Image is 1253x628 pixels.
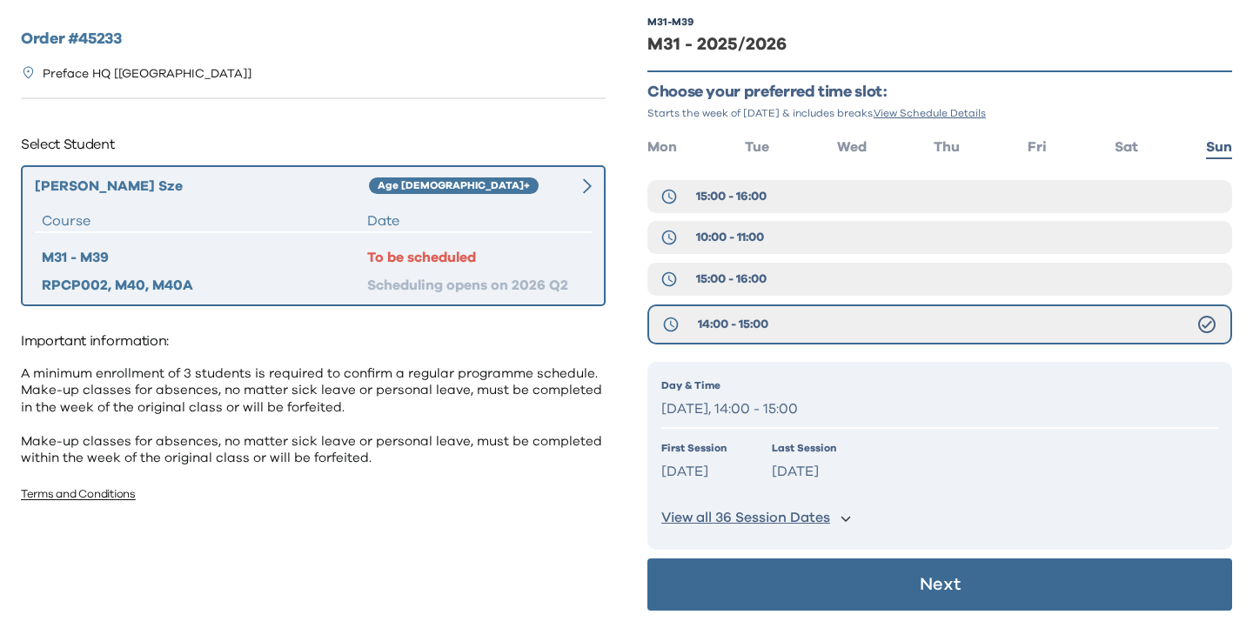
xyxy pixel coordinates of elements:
div: Date [367,210,585,231]
p: View all 36 Session Dates [661,509,830,527]
h2: Order # 45233 [21,28,606,51]
button: 14:00 - 15:00 [647,304,1232,344]
p: Next [920,576,961,593]
span: 14:00 - 15:00 [698,316,768,333]
button: Next [647,558,1232,611]
p: Important information: [21,327,606,355]
div: Age [DEMOGRAPHIC_DATA]+ [369,177,539,195]
div: Course [42,210,367,231]
span: Wed [837,140,867,154]
span: 15:00 - 16:00 [696,188,767,205]
span: Mon [647,140,677,154]
a: Terms and Conditions [21,489,136,500]
div: RPCP002, M40, M40A [42,275,367,296]
p: A minimum enrollment of 3 students is required to confirm a regular programme schedule. Make-up c... [21,365,606,467]
span: Fri [1028,140,1047,154]
div: To be scheduled [367,247,585,268]
p: [DATE] [772,459,836,484]
button: 15:00 - 16:00 [647,180,1232,213]
p: Last Session [772,440,836,456]
span: Thu [934,140,960,154]
p: Preface HQ [[GEOGRAPHIC_DATA]] [43,65,251,84]
span: 15:00 - 16:00 [696,271,767,288]
span: Tue [745,140,769,154]
button: 15:00 - 16:00 [647,263,1232,296]
p: Starts the week of [DATE] & includes breaks. [647,106,1232,120]
span: Sun [1206,140,1232,154]
p: Day & Time [661,377,1218,393]
span: 10:00 - 11:00 [696,229,764,246]
p: Choose your preferred time slot: [647,83,1232,103]
div: M31 - M39 [647,15,694,29]
p: [DATE], 14:00 - 15:00 [661,397,1218,422]
div: Scheduling opens on 2026 Q2 [367,275,585,296]
button: View all 36 Session Dates [661,502,1218,534]
span: View Schedule Details [874,108,986,118]
div: M31 - M39 [42,247,367,268]
p: Select Student [21,130,606,158]
p: First Session [661,440,727,456]
p: [DATE] [661,459,727,484]
button: 10:00 - 11:00 [647,221,1232,254]
div: M31 - 2025/2026 [647,32,1232,57]
span: Sat [1115,140,1138,154]
div: [PERSON_NAME] Sze [35,176,369,197]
